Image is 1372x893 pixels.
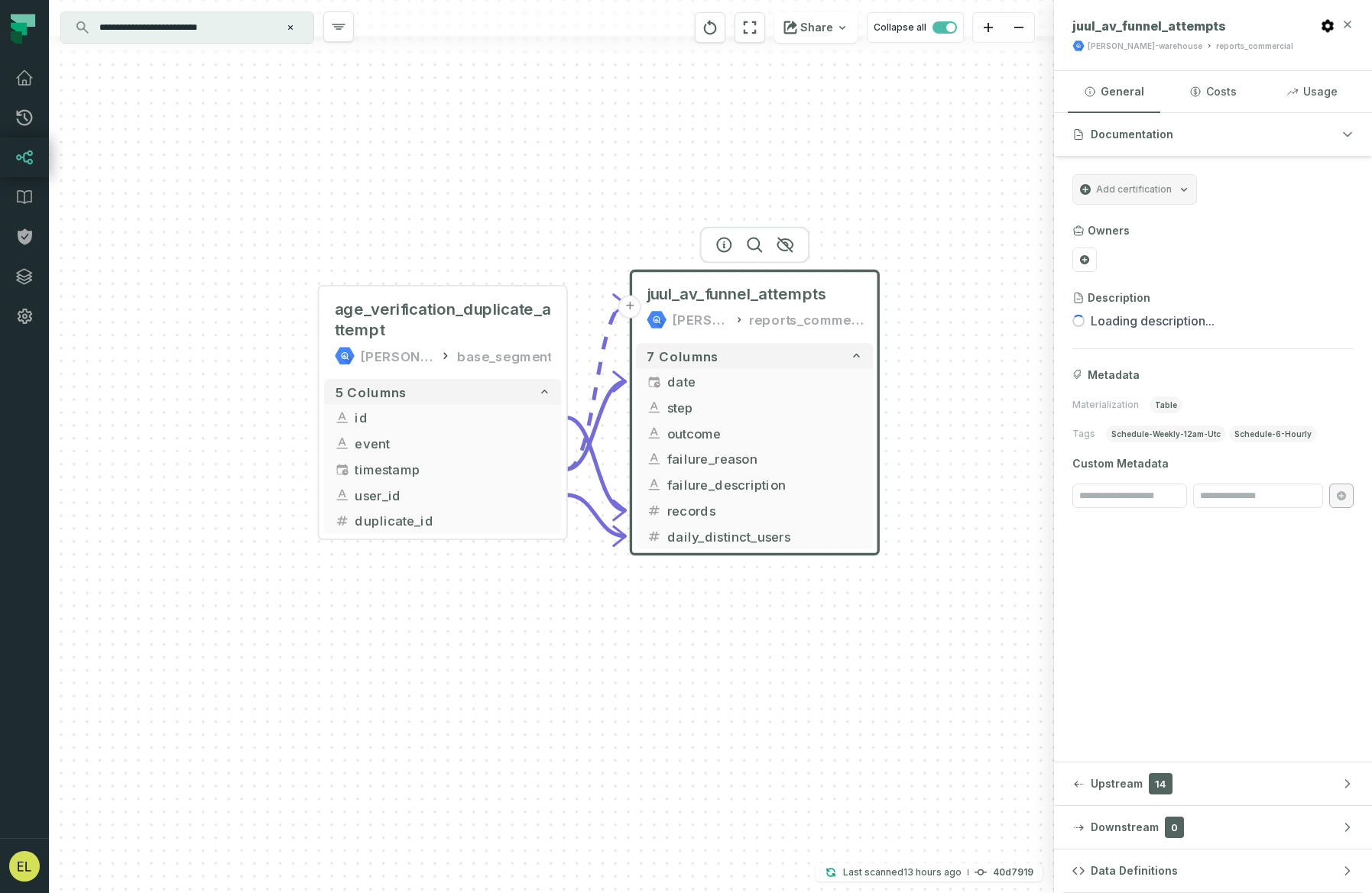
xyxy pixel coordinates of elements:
h3: Description [1088,290,1150,306]
span: string [335,487,350,503]
button: Add certification [1072,174,1197,205]
span: date [647,374,662,389]
div: reports_commercial [749,309,863,330]
span: schedule-6-hourly [1229,425,1317,442]
span: Custom Metadata [1072,456,1354,471]
span: id [355,408,550,427]
span: Downstream [1091,820,1159,835]
span: Add certification [1096,183,1172,196]
span: outcome [667,423,863,442]
span: step [667,398,863,417]
button: Share [774,12,858,43]
button: user_id [324,482,561,508]
button: Downstream0 [1054,806,1372,849]
span: integer [647,529,662,544]
relative-time: Sep 7, 2025, 11:25 PM EDT [903,866,962,878]
span: failure_description [667,475,863,494]
span: string [647,400,662,415]
button: Clear search query [283,20,298,35]
span: Materialization [1072,399,1139,411]
span: Loading description... [1091,312,1215,330]
button: Usage [1266,71,1358,112]
span: event [355,434,550,453]
h3: Owners [1088,223,1130,238]
div: juul-warehouse [672,309,728,330]
button: records [636,497,873,523]
button: Collapse all [867,12,964,43]
span: Documentation [1091,127,1173,142]
button: Data Definitions [1054,849,1372,892]
span: Metadata [1088,367,1140,383]
button: daily_distinct_users [636,523,873,549]
span: Tags [1072,428,1095,440]
span: string [335,435,350,451]
span: string [647,477,662,492]
span: duplicate_id [355,511,550,530]
button: step [636,394,873,420]
button: date [636,369,873,395]
button: Documentation [1054,113,1372,156]
button: id [324,405,561,431]
img: avatar of Eddie Lam [9,851,40,882]
span: string [647,451,662,467]
span: user_id [355,485,550,504]
button: Last scanned[DATE] 11:25:03 PM40d7919 [816,863,1043,882]
button: outcome [636,420,873,446]
span: records [667,500,863,519]
span: daily_distinct_users [667,526,863,545]
button: Costs [1166,71,1259,112]
span: 0 [1165,817,1184,838]
span: table [1150,396,1182,413]
button: Upstream14 [1054,762,1372,805]
button: zoom in [973,13,1004,43]
span: integer [647,503,662,518]
button: failure_reason [636,446,873,472]
span: timestamp [355,460,550,479]
span: Data Definitions [1091,863,1178,878]
span: string [335,410,350,425]
g: Edge from 8807f99067ecd535fbc71171918357fa to 0f947dddc305deada07797c4e0adadfd [566,418,626,510]
span: 7 columns [647,348,718,364]
p: Last scanned [843,865,962,880]
span: juul_av_funnel_attempts [1072,18,1226,34]
span: integer [335,513,350,529]
button: General [1068,71,1160,112]
h4: 40d7919 [993,868,1033,877]
div: reports_commercial [1216,40,1293,52]
button: event [324,431,561,457]
span: Upstream [1091,776,1143,791]
button: timestamp [324,456,561,482]
g: Edge from 8807f99067ecd535fbc71171918357fa to 0f947dddc305deada07797c4e0adadfd [566,495,626,536]
button: zoom out [1004,13,1034,43]
span: age_verification_duplicate_attempt [335,299,551,341]
span: date [667,372,863,391]
button: + [618,296,641,319]
div: juul-warehouse [360,345,433,366]
button: duplicate_id [324,508,561,534]
div: base_segment [457,345,551,366]
span: timestamp [335,461,350,477]
button: failure_description [636,472,873,498]
span: schedule-weekly-12am-utc [1106,425,1226,442]
g: Edge from 8807f99067ecd535fbc71171918357fa to 0f947dddc305deada07797c4e0adadfd [566,381,626,469]
span: 14 [1149,773,1173,794]
span: string [647,425,662,441]
span: failure_reason [667,449,863,468]
span: juul_av_funnel_attempts [647,283,827,304]
g: Edge from 8807f99067ecd535fbc71171918357fa to 0f947dddc305deada07797c4e0adadfd [566,304,626,469]
div: juul-warehouse [1088,40,1202,52]
span: 5 columns [335,384,407,400]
